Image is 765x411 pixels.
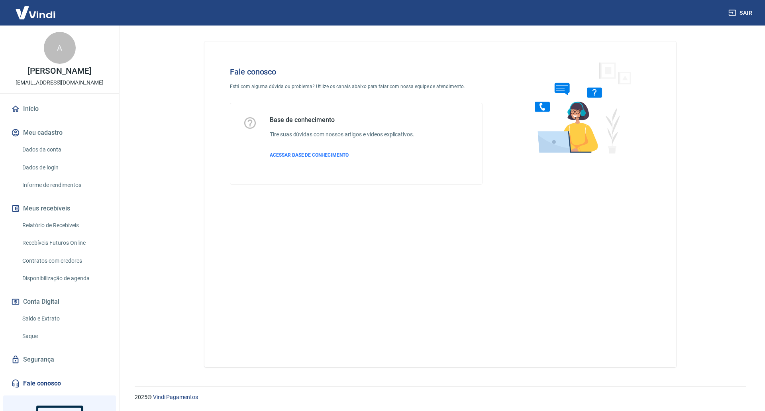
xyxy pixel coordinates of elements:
p: [EMAIL_ADDRESS][DOMAIN_NAME] [16,79,104,87]
div: A [44,32,76,64]
img: Fale conosco [519,54,640,161]
button: Conta Digital [10,293,110,311]
p: 2025 © [135,393,746,401]
a: Início [10,100,110,118]
a: Dados de login [19,159,110,176]
a: Saque [19,328,110,344]
a: Saldo e Extrato [19,311,110,327]
a: Informe de rendimentos [19,177,110,193]
a: Vindi Pagamentos [153,394,198,400]
button: Sair [727,6,755,20]
a: ACESSAR BASE DE CONHECIMENTO [270,151,414,159]
span: ACESSAR BASE DE CONHECIMENTO [270,152,349,158]
a: Dados da conta [19,142,110,158]
button: Meus recebíveis [10,200,110,217]
a: Disponibilização de agenda [19,270,110,287]
h5: Base de conhecimento [270,116,414,124]
a: Relatório de Recebíveis [19,217,110,234]
p: Está com alguma dúvida ou problema? Utilize os canais abaixo para falar com nossa equipe de atend... [230,83,483,90]
img: Vindi [10,0,61,25]
h4: Fale conosco [230,67,483,77]
a: Segurança [10,351,110,368]
h6: Tire suas dúvidas com nossos artigos e vídeos explicativos. [270,130,414,139]
a: Fale conosco [10,375,110,392]
button: Meu cadastro [10,124,110,142]
p: [PERSON_NAME] [27,67,91,75]
a: Contratos com credores [19,253,110,269]
a: Recebíveis Futuros Online [19,235,110,251]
